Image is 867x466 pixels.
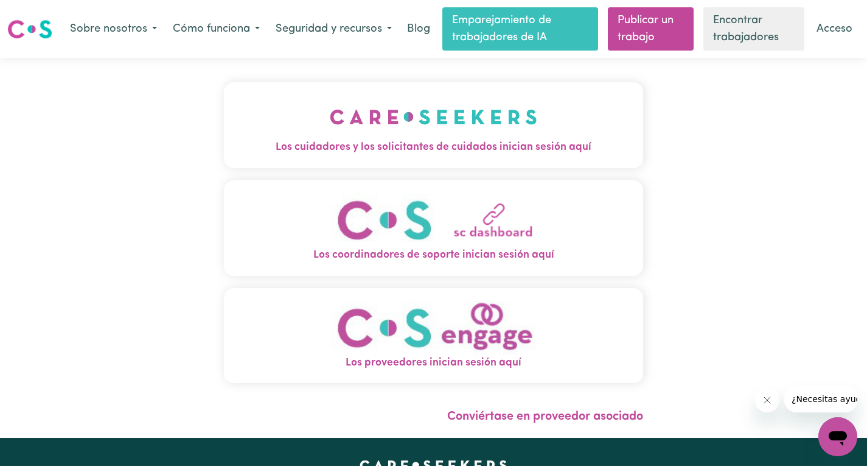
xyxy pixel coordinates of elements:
font: Los cuidadores y los solicitantes de cuidados inician sesión aquí [276,142,591,152]
button: Los coordinadores de soporte inician sesión aquí [224,180,643,276]
font: Acceso [817,23,852,35]
button: Seguridad y recursos [268,16,400,42]
iframe: Botón para iniciar la ventana de mensajería [818,417,857,456]
font: Blog [407,23,430,35]
a: Conviértase en proveedor asociado [447,411,643,423]
font: Emparejamiento de trabajadores de IA [452,15,551,43]
button: Los cuidadores y los solicitantes de cuidados inician sesión aquí [224,82,643,168]
font: ¿Necesitas ayuda? [7,9,86,18]
a: Blog [400,16,437,43]
img: Logotipo de Careseekers [7,18,52,40]
a: Acceso [809,16,860,43]
a: Emparejamiento de trabajadores de IA [442,7,598,51]
button: Los proveedores inician sesión aquí [224,288,643,384]
font: Los coordinadores de soporte inician sesión aquí [313,250,554,260]
button: Cómo funciona [165,16,268,42]
font: Los proveedores inician sesión aquí [346,358,521,368]
font: Sobre nosotros [70,23,147,35]
font: Publicar un trabajo [618,15,674,43]
font: Encontrar trabajadores [713,15,779,43]
font: Seguridad y recursos [276,23,382,35]
font: Cómo funciona [173,23,250,35]
a: Logotipo de Careseekers [7,15,52,43]
iframe: Mensaje de la empresa [784,386,857,412]
a: Encontrar trabajadores [703,7,804,51]
a: Publicar un trabajo [608,7,694,51]
iframe: Cerrar mensaje [755,388,779,412]
button: Sobre nosotros [62,16,165,42]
